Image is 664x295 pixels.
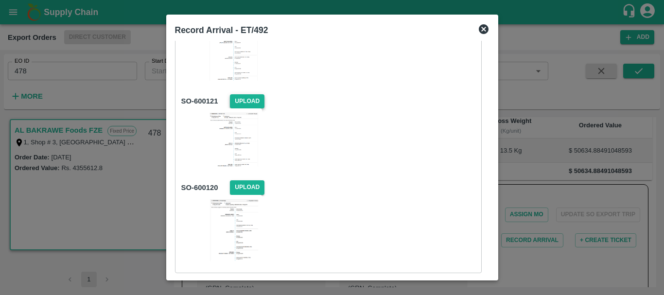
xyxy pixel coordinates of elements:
span: Upload [230,94,264,108]
img: https://app.vegrow.in/rails/active_storage/blobs/redirect/eyJfcmFpbHMiOnsiZGF0YSI6MjkzMDQyMywicHV... [210,112,258,167]
b: Record Arrival - ET/492 [175,25,268,35]
span: Upload [230,180,264,194]
img: https://app.vegrow.in/rails/active_storage/blobs/redirect/eyJfcmFpbHMiOnsiZGF0YSI6MjkzMDQyMiwicHV... [210,27,258,81]
img: https://app.vegrow.in/rails/active_storage/blobs/redirect/eyJfcmFpbHMiOnsiZGF0YSI6MjkzMDQyMSwicHV... [210,199,258,261]
b: SO- 600121 [181,97,218,105]
b: SO- 600120 [181,184,218,191]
